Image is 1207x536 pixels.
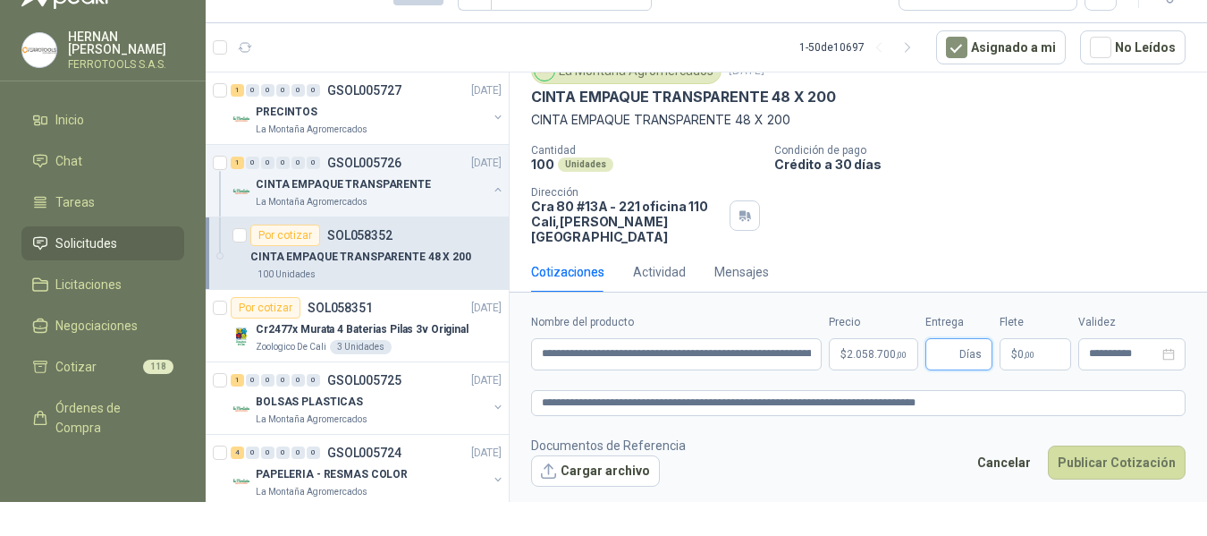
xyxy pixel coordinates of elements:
[276,84,290,97] div: 0
[261,84,274,97] div: 0
[250,225,320,246] div: Por cotizar
[231,152,505,209] a: 1 0 0 0 0 0 GSOL005726[DATE] Company LogoCINTA EMPAQUE TRANSPARENTELa Montaña Agromercados
[471,300,502,317] p: [DATE]
[531,314,822,331] label: Nombre del producto
[829,314,918,331] label: Precio
[471,82,502,99] p: [DATE]
[327,157,401,169] p: GSOL005726
[327,229,392,242] p: SOL058352
[1048,446,1186,480] button: Publicar Cotización
[1011,349,1017,360] span: $
[330,340,392,354] div: 3 Unidades
[231,471,252,492] img: Company Logo
[531,186,722,199] p: Dirección
[291,84,305,97] div: 0
[256,123,367,137] p: La Montaña Agromercados
[307,157,320,169] div: 0
[55,398,167,438] span: Órdenes de Compra
[936,30,1066,64] button: Asignado a mi
[261,374,274,387] div: 0
[256,195,367,209] p: La Montaña Agromercados
[291,157,305,169] div: 0
[256,104,317,121] p: PRECINTOS
[256,394,363,411] p: BOLSAS PLASTICAS
[246,374,259,387] div: 0
[1024,350,1034,360] span: ,00
[633,262,686,282] div: Actividad
[21,268,184,302] a: Licitaciones
[231,447,244,459] div: 4
[246,84,259,97] div: 0
[531,144,760,157] p: Cantidad
[55,275,122,294] span: Licitaciones
[531,88,836,106] p: CINTA EMPAQUE TRANSPARENTE 48 X 200
[261,157,274,169] div: 0
[231,398,252,420] img: Company Logo
[231,80,505,137] a: 1 0 0 0 0 0 GSOL005727[DATE] Company LogoPRECINTOSLa Montaña Agromercados
[55,357,97,377] span: Cotizar
[21,226,184,260] a: Solicitudes
[799,33,922,62] div: 1 - 50 de 10697
[21,309,184,343] a: Negociaciones
[256,321,468,338] p: Cr2477x Murata 4 Baterias Pilas 3v Original
[231,108,252,130] img: Company Logo
[307,84,320,97] div: 0
[231,370,505,427] a: 1 0 0 0 0 0 GSOL005725[DATE] Company LogoBOLSAS PLASTICASLa Montaña Agromercados
[231,297,300,319] div: Por cotizar
[291,374,305,387] div: 0
[55,316,138,336] span: Negociaciones
[21,144,184,178] a: Chat
[1000,314,1071,331] label: Flete
[231,84,244,97] div: 1
[206,217,509,290] a: Por cotizarSOL058352CINTA EMPAQUE TRANSPARENTE 48 X 200100 Unidades
[250,249,471,266] p: CINTA EMPAQUE TRANSPARENTE 48 X 200
[531,436,686,455] p: Documentos de Referencia
[246,447,259,459] div: 0
[21,452,184,486] a: Remisiones
[774,144,1200,157] p: Condición de pago
[21,103,184,137] a: Inicio
[55,110,84,130] span: Inicio
[471,445,502,462] p: [DATE]
[774,157,1200,172] p: Crédito a 30 días
[231,374,244,387] div: 1
[308,302,373,314] p: SOL058351
[231,157,244,169] div: 1
[231,326,252,347] img: Company Logo
[291,447,305,459] div: 0
[22,33,56,67] img: Company Logo
[21,350,184,384] a: Cotizar118
[231,442,505,499] a: 4 0 0 0 0 0 GSOL005724[DATE] Company LogoPAPELERIA - RESMAS COLORLa Montaña Agromercados
[531,157,554,172] p: 100
[21,185,184,219] a: Tareas
[68,59,184,70] p: FERROTOOLS S.A.S.
[256,176,431,193] p: CINTA EMPAQUE TRANSPARENTE
[68,30,184,55] p: HERNAN [PERSON_NAME]
[246,157,259,169] div: 0
[256,413,367,427] p: La Montaña Agromercados
[1000,338,1071,370] p: $ 0,00
[531,199,722,244] p: Cra 80 #13A - 221 oficina 110 Cali , [PERSON_NAME][GEOGRAPHIC_DATA]
[206,290,509,362] a: Por cotizarSOL058351[DATE] Company LogoCr2477x Murata 4 Baterias Pilas 3v OriginalZoologico De Ca...
[55,151,82,171] span: Chat
[847,349,907,360] span: 2.058.700
[55,234,117,253] span: Solicitudes
[327,447,401,459] p: GSOL005724
[714,262,769,282] div: Mensajes
[1078,314,1186,331] label: Validez
[896,350,907,360] span: ,00
[925,314,992,331] label: Entrega
[21,391,184,445] a: Órdenes de Compra
[327,84,401,97] p: GSOL005727
[143,360,173,374] span: 118
[327,374,401,387] p: GSOL005725
[276,447,290,459] div: 0
[261,447,274,459] div: 0
[276,374,290,387] div: 0
[531,455,660,488] button: Cargar archivo
[471,372,502,389] p: [DATE]
[558,157,613,172] div: Unidades
[1080,30,1186,64] button: No Leídos
[471,155,502,172] p: [DATE]
[256,340,326,354] p: Zoologico De Cali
